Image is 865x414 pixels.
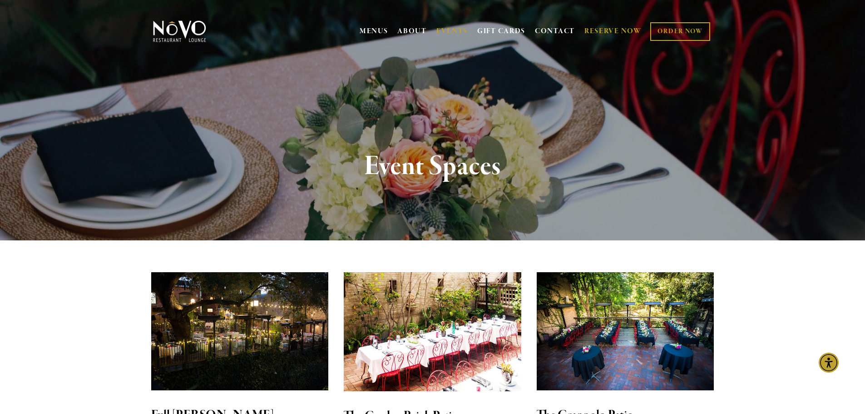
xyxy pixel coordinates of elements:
[650,22,710,41] a: ORDER NOW
[360,27,388,36] a: MENUS
[364,149,501,184] strong: Event Spaces
[477,23,525,40] a: GIFT CARDS
[344,272,521,391] img: bricks.jpg
[436,27,468,36] a: EVENTS
[151,272,329,390] img: novo-restaurant-lounge-patio-33_v2.jpg
[151,20,208,43] img: Novo Restaurant &amp; Lounge
[397,27,427,36] a: ABOUT
[584,23,642,40] a: RESERVE NOW
[537,272,714,390] img: Our Grappolo Patio seats 50 to 70 guests.
[819,353,839,373] div: Accessibility Menu
[535,23,575,40] a: CONTACT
